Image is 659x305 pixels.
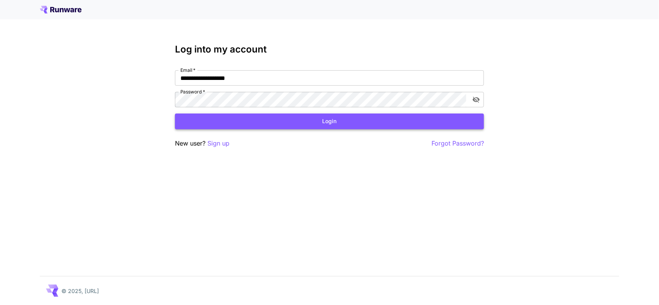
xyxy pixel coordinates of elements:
[175,44,484,55] h3: Log into my account
[431,139,484,148] button: Forgot Password?
[180,88,205,95] label: Password
[469,93,483,107] button: toggle password visibility
[180,67,195,73] label: Email
[175,139,229,148] p: New user?
[207,139,229,148] button: Sign up
[175,114,484,129] button: Login
[61,287,99,295] p: © 2025, [URL]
